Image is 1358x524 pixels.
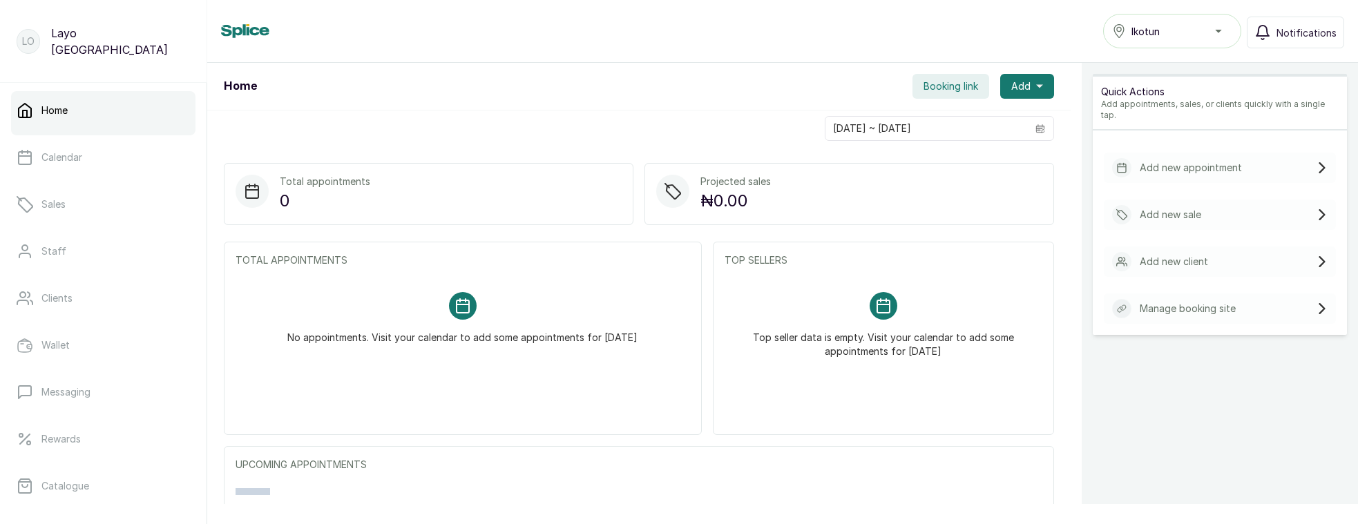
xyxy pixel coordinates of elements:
[287,320,638,345] p: No appointments. Visit your calendar to add some appointments for [DATE]
[41,385,90,399] p: Messaging
[741,320,1026,358] p: Top seller data is empty. Visit your calendar to add some appointments for [DATE]
[1140,208,1201,222] p: Add new sale
[11,138,195,177] a: Calendar
[1140,302,1236,316] p: Manage booking site
[224,78,257,95] h1: Home
[1101,99,1339,121] p: Add appointments, sales, or clients quickly with a single tap.
[700,175,771,188] p: Projected sales
[41,479,89,493] p: Catalogue
[912,74,989,99] button: Booking link
[41,338,70,352] p: Wallet
[11,279,195,318] a: Clients
[280,175,370,188] p: Total appointments
[236,253,690,267] p: TOTAL APPOINTMENTS
[924,79,978,93] span: Booking link
[11,232,195,271] a: Staff
[1101,85,1339,99] p: Quick Actions
[825,117,1027,140] input: Select date
[1247,17,1344,48] button: Notifications
[236,458,1042,472] p: UPCOMING APPOINTMENTS
[1276,26,1337,40] span: Notifications
[11,420,195,458] a: Rewards
[41,291,73,305] p: Clients
[725,253,1042,267] p: TOP SELLERS
[1011,79,1031,93] span: Add
[51,25,190,58] p: Layo [GEOGRAPHIC_DATA]
[700,188,771,213] p: ₦0.00
[41,197,66,211] p: Sales
[1131,24,1160,39] span: Ikotun
[1000,74,1054,99] button: Add
[41,244,66,258] p: Staff
[22,35,35,48] p: LO
[280,188,370,213] p: 0
[11,326,195,365] a: Wallet
[41,151,82,164] p: Calendar
[1035,124,1045,133] svg: calendar
[41,432,81,446] p: Rewards
[1140,255,1208,269] p: Add new client
[1103,14,1241,48] button: Ikotun
[11,467,195,505] a: Catalogue
[11,91,195,130] a: Home
[11,373,195,411] a: Messaging
[11,185,195,224] a: Sales
[41,104,68,117] p: Home
[1140,161,1242,175] p: Add new appointment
